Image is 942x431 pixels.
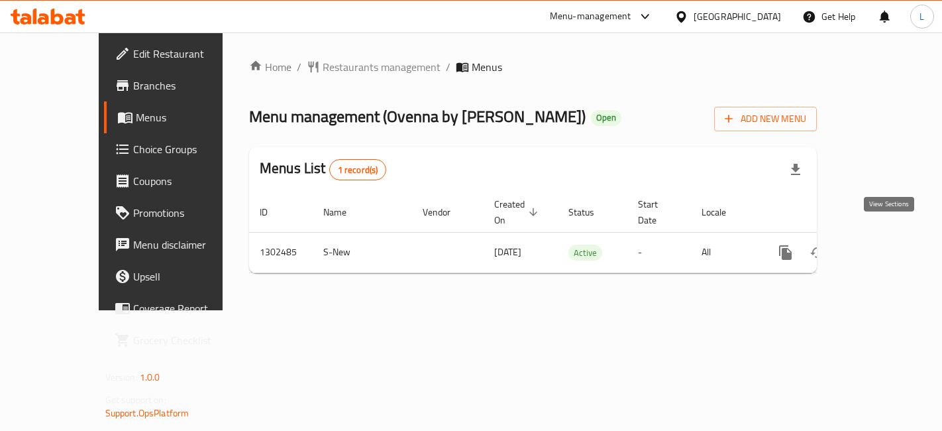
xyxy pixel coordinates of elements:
span: Promotions [133,205,245,221]
span: Restaurants management [323,59,441,75]
td: S-New [313,232,412,273]
div: Export file [780,154,811,186]
a: Choice Groups [104,133,256,165]
span: Open [591,112,621,123]
span: [DATE] [494,243,521,261]
span: Coverage Report [133,300,245,316]
span: Name [323,204,364,220]
a: Restaurants management [307,59,441,75]
a: Menu disclaimer [104,229,256,261]
td: 1302485 [249,232,313,273]
a: Coupons [104,165,256,197]
button: Add New Menu [714,107,817,131]
div: Total records count [329,159,387,180]
span: Active [568,245,602,261]
h2: Menus List [260,158,386,180]
span: L [919,9,924,24]
span: Menus [136,109,245,125]
span: Version: [105,369,138,386]
span: Add New Menu [725,111,806,127]
td: - [627,232,691,273]
a: Coverage Report [104,292,256,324]
span: Start Date [638,196,675,228]
span: ID [260,204,285,220]
span: Locale [702,204,743,220]
span: Vendor [423,204,468,220]
span: Menu disclaimer [133,237,245,253]
span: Menu management ( Ovenna by [PERSON_NAME] ) [249,101,586,131]
td: All [691,232,759,273]
span: Branches [133,78,245,93]
span: 1 record(s) [330,164,386,176]
a: Menus [104,101,256,133]
th: Actions [759,192,908,233]
a: Home [249,59,291,75]
a: Branches [104,70,256,101]
table: enhanced table [249,192,908,273]
span: Grocery Checklist [133,332,245,348]
a: Support.OpsPlatform [105,404,189,422]
a: Edit Restaurant [104,38,256,70]
div: [GEOGRAPHIC_DATA] [694,9,781,24]
div: Menu-management [550,9,631,25]
span: Created On [494,196,542,228]
span: Get support on: [105,391,166,408]
span: Choice Groups [133,141,245,157]
div: Active [568,245,602,261]
li: / [297,59,301,75]
a: Upsell [104,261,256,292]
button: Change Status [802,237,833,269]
span: Menus [472,59,502,75]
span: 1.0.0 [140,369,160,386]
button: more [770,237,802,269]
span: Coupons [133,173,245,189]
nav: breadcrumb [249,59,817,75]
span: Upsell [133,269,245,284]
a: Promotions [104,197,256,229]
a: Grocery Checklist [104,324,256,356]
div: Open [591,110,621,126]
span: Edit Restaurant [133,46,245,62]
span: Status [568,204,611,220]
li: / [446,59,450,75]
